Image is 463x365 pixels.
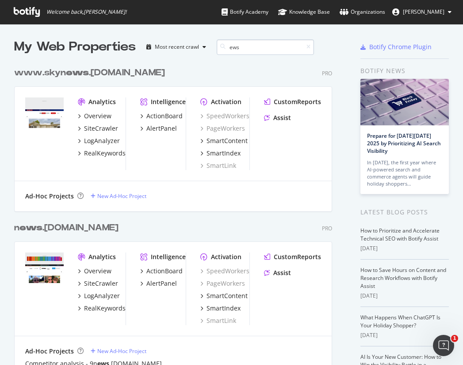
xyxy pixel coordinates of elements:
div: Intelligence [151,97,186,106]
div: [DATE] [360,292,449,300]
a: SmartLink [200,316,236,325]
div: Assist [273,113,291,122]
div: CustomReports [274,252,321,261]
div: n .[DOMAIN_NAME] [14,221,119,234]
a: SmartIndex [200,149,241,158]
a: Overview [78,267,111,276]
img: Prepare for Black Friday 2025 by Prioritizing AI Search Visibility [360,79,449,125]
div: LogAnalyzer [84,136,120,145]
a: AlertPanel [140,124,177,133]
a: Assist [264,113,291,122]
div: LogAnalyzer [84,291,120,300]
a: ActionBoard [140,267,183,276]
a: SpeedWorkers [200,267,249,276]
a: Overview [78,112,111,120]
div: SmartIndex [207,149,241,158]
div: RealKeywords [84,304,126,313]
div: ActionBoard [146,267,183,276]
a: How to Save Hours on Content and Research Workflows with Botify Assist [360,266,446,290]
a: SiteCrawler [78,124,118,133]
div: [DATE] [360,245,449,252]
div: [DATE] [360,331,449,339]
a: AlertPanel [140,279,177,288]
a: RealKeywords [78,304,126,313]
div: SmartIndex [207,304,241,313]
div: Activation [211,97,241,106]
div: www.skyn .[DOMAIN_NAME] [14,66,165,79]
a: SiteCrawler [78,279,118,288]
div: SmartContent [207,291,248,300]
a: SmartIndex [200,304,241,313]
div: RealKeywords [84,149,126,158]
input: Search [217,39,314,55]
div: Overview [84,112,111,120]
button: [PERSON_NAME] [385,5,459,19]
a: SmartContent [200,136,248,145]
div: ActionBoard [146,112,183,120]
span: Dwight Rabena [403,8,444,16]
div: New Ad-Hoc Project [97,192,146,200]
div: My Web Properties [14,38,136,56]
a: Botify Chrome Plugin [360,43,432,51]
a: SpeedWorkers [200,112,249,120]
a: news.[DOMAIN_NAME] [14,221,122,234]
div: New Ad-Hoc Project [97,347,146,355]
img: www.skynews.com.au [25,97,64,128]
div: Pro [322,225,332,232]
div: Botify news [360,66,449,76]
div: Activation [211,252,241,261]
a: SmartLink [200,161,236,170]
div: Most recent crawl [155,44,199,50]
div: Intelligence [151,252,186,261]
a: SmartContent [200,291,248,300]
button: Most recent crawl [143,40,210,54]
a: Prepare for [DATE][DATE] 2025 by Prioritizing AI Search Visibility [367,132,441,155]
a: New Ad-Hoc Project [91,192,146,200]
div: Overview [84,267,111,276]
a: LogAnalyzer [78,136,120,145]
a: RealKeywords [78,149,126,158]
a: PageWorkers [200,279,245,288]
a: ActionBoard [140,112,183,120]
div: SmartContent [207,136,248,145]
div: SiteCrawler [84,279,118,288]
div: CustomReports [274,97,321,106]
a: CustomReports [264,97,321,106]
span: Welcome back, [PERSON_NAME] ! [46,8,126,16]
a: New Ad-Hoc Project [91,347,146,355]
div: Latest Blog Posts [360,207,449,217]
a: CustomReports [264,252,321,261]
img: news.com.au [25,252,64,283]
a: Assist [264,268,291,277]
div: Assist [273,268,291,277]
a: LogAnalyzer [78,291,120,300]
div: Analytics [88,252,116,261]
iframe: Intercom live chat [433,335,454,356]
b: ews [66,68,89,77]
div: Organizations [340,8,385,16]
div: Ad-Hoc Projects [25,192,74,201]
a: PageWorkers [200,124,245,133]
div: AlertPanel [146,279,177,288]
div: Ad-Hoc Projects [25,347,74,356]
b: ews [19,223,42,232]
div: In [DATE], the first year where AI-powered search and commerce agents will guide holiday shoppers… [367,159,442,187]
div: Knowledge Base [278,8,330,16]
div: Botify Chrome Plugin [369,43,432,51]
div: Pro [322,70,332,77]
div: AlertPanel [146,124,177,133]
div: Botify Academy [222,8,268,16]
div: Analytics [88,97,116,106]
a: What Happens When ChatGPT Is Your Holiday Shopper? [360,314,440,329]
a: www.skynews.[DOMAIN_NAME] [14,66,168,79]
span: 1 [451,335,458,342]
a: How to Prioritize and Accelerate Technical SEO with Botify Assist [360,227,440,242]
div: SiteCrawler [84,124,118,133]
